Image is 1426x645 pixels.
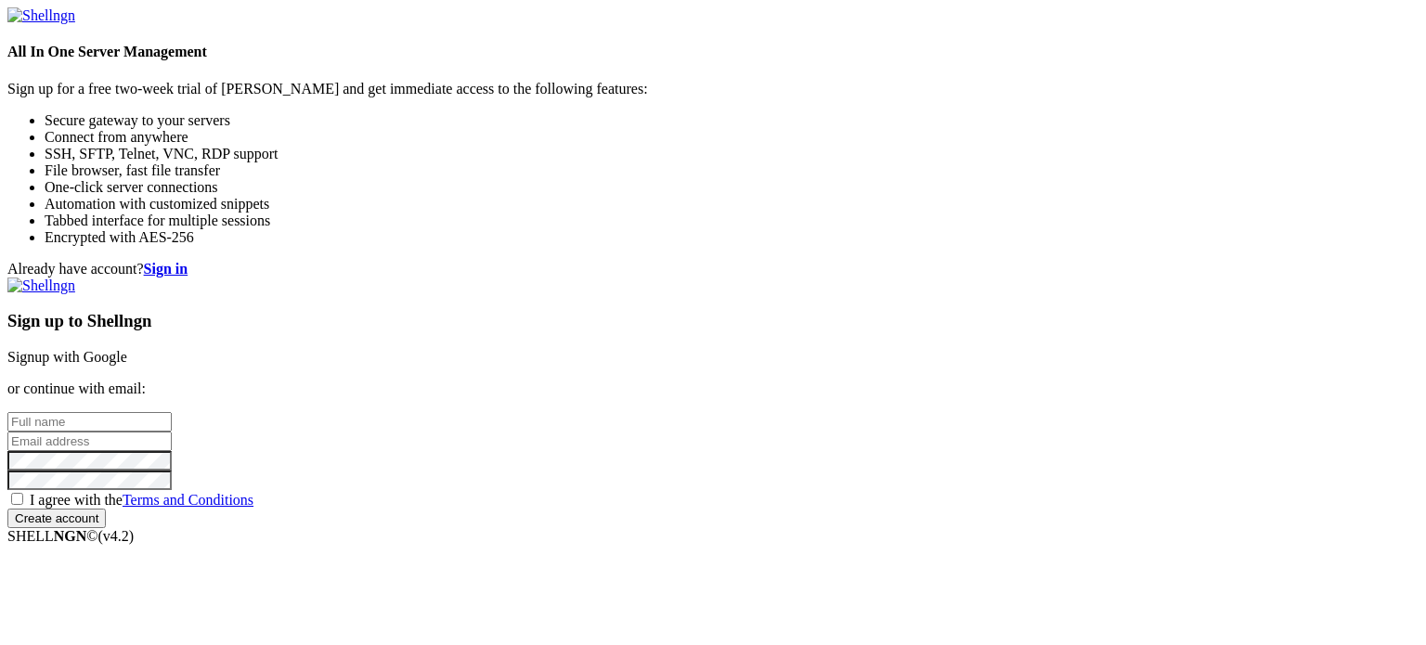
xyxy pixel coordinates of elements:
[98,528,135,544] span: 4.2.0
[54,528,87,544] b: NGN
[7,7,75,24] img: Shellngn
[45,213,1419,229] li: Tabbed interface for multiple sessions
[144,261,188,277] a: Sign in
[7,528,134,544] span: SHELL ©
[7,349,127,365] a: Signup with Google
[7,277,75,294] img: Shellngn
[45,112,1419,129] li: Secure gateway to your servers
[45,179,1419,196] li: One-click server connections
[45,196,1419,213] li: Automation with customized snippets
[7,311,1419,331] h3: Sign up to Shellngn
[45,146,1419,162] li: SSH, SFTP, Telnet, VNC, RDP support
[7,81,1419,97] p: Sign up for a free two-week trial of [PERSON_NAME] and get immediate access to the following feat...
[7,509,106,528] input: Create account
[7,412,172,432] input: Full name
[30,492,253,508] span: I agree with the
[11,493,23,505] input: I agree with theTerms and Conditions
[123,492,253,508] a: Terms and Conditions
[7,44,1419,60] h4: All In One Server Management
[45,129,1419,146] li: Connect from anywhere
[45,162,1419,179] li: File browser, fast file transfer
[45,229,1419,246] li: Encrypted with AES-256
[7,261,1419,277] div: Already have account?
[7,432,172,451] input: Email address
[7,381,1419,397] p: or continue with email:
